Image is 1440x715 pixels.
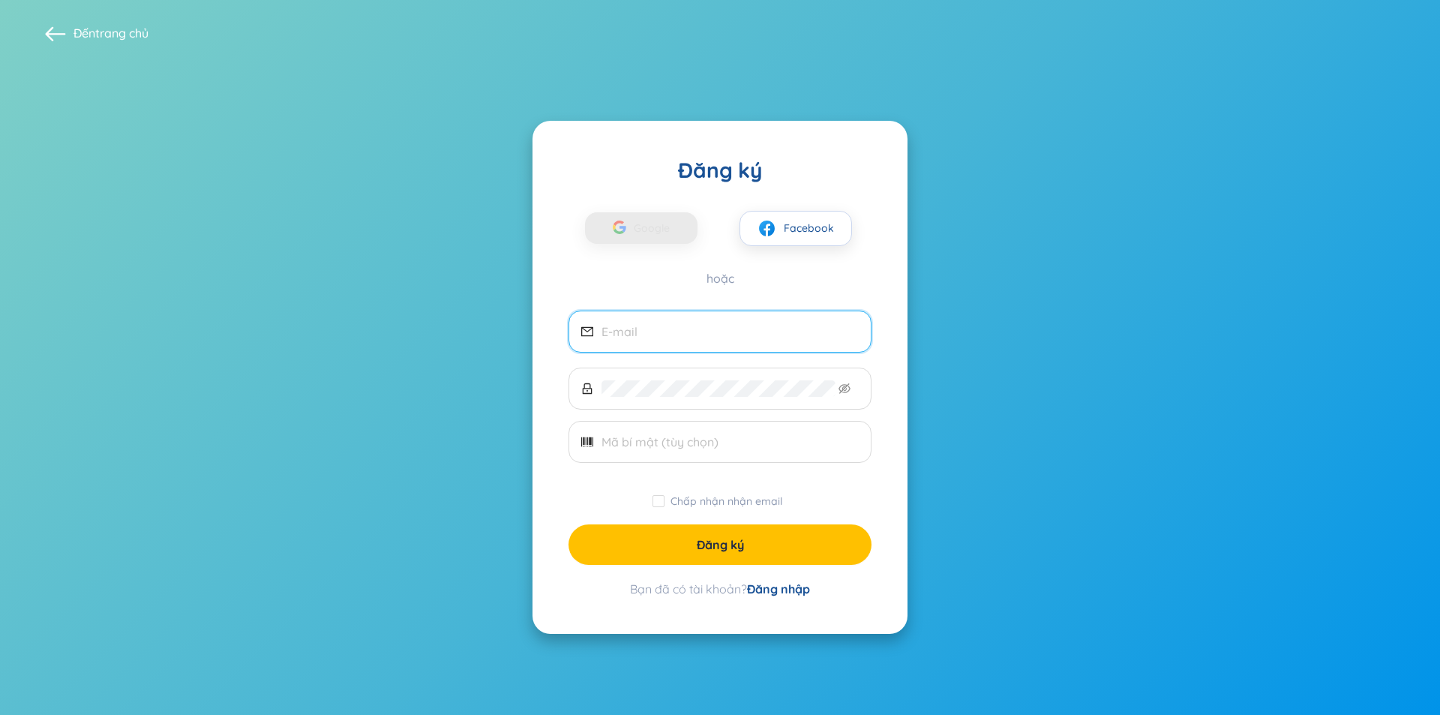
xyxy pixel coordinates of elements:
[697,537,744,552] font: Đăng ký
[581,326,593,338] span: thư
[581,436,593,448] span: mã vạch
[95,26,148,41] a: trang chủ
[739,211,852,246] button: facebookFacebook
[838,383,850,395] span: mắt không nhìn thấy được
[630,581,747,596] font: Bạn đã có tài khoản?
[706,271,734,286] font: hoặc
[581,383,593,395] span: khóa
[757,219,776,238] img: facebook
[747,581,810,596] a: Đăng nhập
[601,323,859,340] input: E-mail
[601,434,859,450] input: Mã bí mật (tùy chọn)
[670,494,782,508] font: Chấp nhận nhận email
[73,26,95,41] font: Đến
[568,524,871,565] button: Đăng ký
[634,221,670,235] font: Google
[784,221,834,235] font: Facebook
[678,157,761,183] font: Đăng ký
[585,212,697,244] button: Google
